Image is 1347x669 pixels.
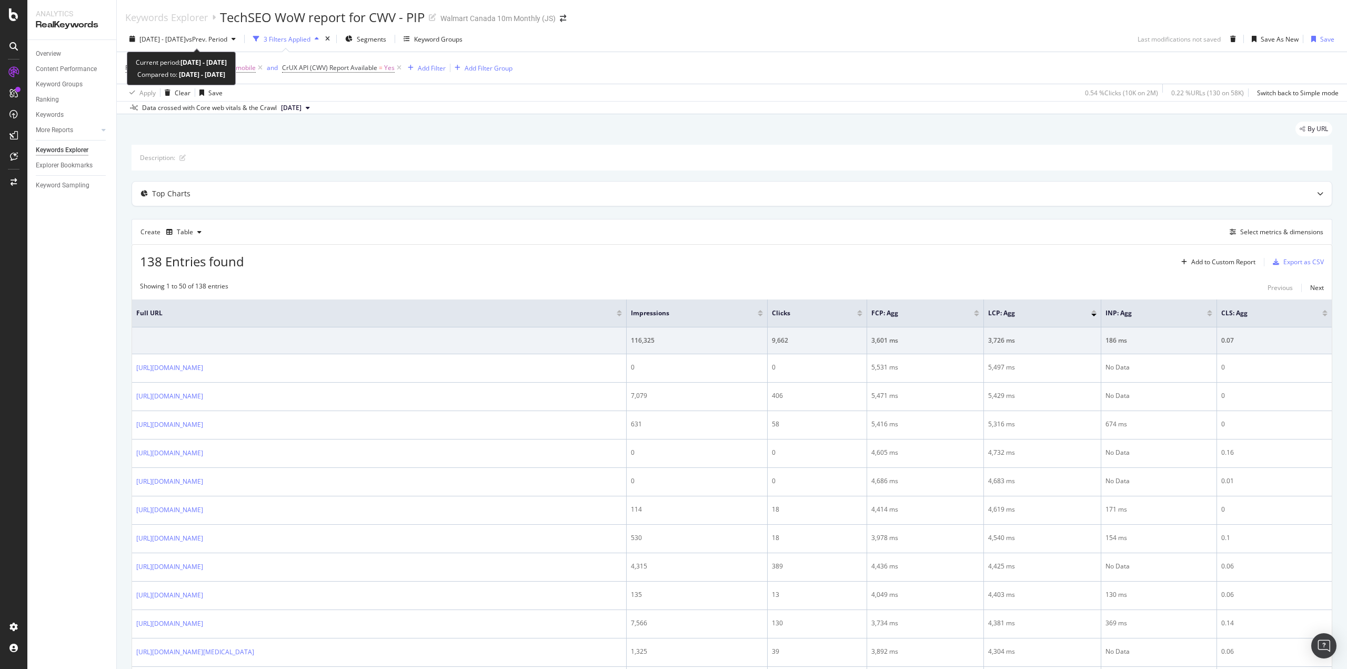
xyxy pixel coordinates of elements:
[1310,283,1324,292] div: Next
[1221,590,1328,600] div: 0.06
[36,64,97,75] div: Content Performance
[136,618,203,629] a: [URL][DOMAIN_NAME]
[631,562,763,571] div: 4,315
[1105,590,1212,600] div: 130 ms
[1253,84,1339,101] button: Switch back to Simple mode
[871,363,979,372] div: 5,531 ms
[264,35,310,44] div: 3 Filters Applied
[281,103,301,113] span: 2025 Aug. 8th
[1269,254,1324,271] button: Export as CSV
[631,336,763,345] div: 116,325
[772,476,862,486] div: 0
[36,48,109,59] a: Overview
[772,420,862,429] div: 58
[136,363,203,373] a: [URL][DOMAIN_NAME]
[1105,363,1212,372] div: No Data
[384,61,395,75] span: Yes
[450,62,512,74] button: Add Filter Group
[631,505,763,514] div: 114
[136,562,203,572] a: [URL][DOMAIN_NAME]
[988,336,1096,345] div: 3,726 ms
[36,79,83,90] div: Keyword Groups
[631,420,763,429] div: 631
[1221,505,1328,514] div: 0
[195,84,223,101] button: Save
[631,618,763,628] div: 7,566
[36,160,93,171] div: Explorer Bookmarks
[36,125,98,136] a: More Reports
[772,562,862,571] div: 389
[125,84,156,101] button: Apply
[871,505,979,514] div: 4,414 ms
[379,63,383,72] span: =
[988,420,1096,429] div: 5,316 ms
[220,8,425,26] div: TechSEO WoW report for CWV - PIP
[1105,618,1212,628] div: 369 ms
[36,64,109,75] a: Content Performance
[1283,257,1324,266] div: Export as CSV
[136,420,203,430] a: [URL][DOMAIN_NAME]
[140,282,228,294] div: Showing 1 to 50 of 138 entries
[140,153,175,162] div: Description:
[36,94,59,105] div: Ranking
[399,31,467,47] button: Keyword Groups
[772,647,862,656] div: 39
[871,448,979,457] div: 4,605 ms
[323,34,332,44] div: times
[125,12,208,23] a: Keywords Explorer
[160,84,190,101] button: Clear
[404,62,446,74] button: Add Filter
[1268,283,1293,292] div: Previous
[140,224,206,241] div: Create
[357,35,386,44] span: Segments
[1105,308,1191,318] span: INP: Agg
[1105,336,1212,345] div: 186 ms
[277,102,314,114] button: [DATE]
[1221,336,1328,345] div: 0.07
[36,145,88,156] div: Keywords Explorer
[208,88,223,97] div: Save
[1138,35,1221,44] div: Last modifications not saved
[125,63,148,72] span: Full URL
[186,35,227,44] span: vs Prev. Period
[772,448,862,457] div: 0
[1221,647,1328,656] div: 0.06
[772,590,862,600] div: 13
[772,618,862,628] div: 130
[136,647,254,657] a: [URL][DOMAIN_NAME][MEDICAL_DATA]
[1221,618,1328,628] div: 0.14
[1240,227,1323,236] div: Select metrics & dimensions
[36,94,109,105] a: Ranking
[1221,308,1306,318] span: CLS: Agg
[988,618,1096,628] div: 4,381 ms
[1221,476,1328,486] div: 0.01
[136,505,203,515] a: [URL][DOMAIN_NAME]
[1295,122,1332,136] div: legacy label
[988,391,1096,401] div: 5,429 ms
[871,533,979,543] div: 3,978 ms
[871,420,979,429] div: 5,416 ms
[36,48,61,59] div: Overview
[1105,505,1212,514] div: 171 ms
[988,505,1096,514] div: 4,619 ms
[440,13,556,24] div: Walmart Canada 10m Monthly (JS)
[1105,647,1212,656] div: No Data
[137,68,225,81] div: Compared to:
[631,391,763,401] div: 7,079
[267,63,278,73] button: and
[631,363,763,372] div: 0
[871,562,979,571] div: 4,436 ms
[162,224,206,241] button: Table
[1221,363,1328,372] div: 0
[1307,31,1334,47] button: Save
[1257,88,1339,97] div: Switch back to Simple mode
[1261,35,1299,44] div: Save As New
[560,15,566,22] div: arrow-right-arrow-left
[1221,391,1328,401] div: 0
[249,31,323,47] button: 3 Filters Applied
[631,647,763,656] div: 1,325
[1311,633,1336,658] div: Open Intercom Messenger
[631,448,763,457] div: 0
[1105,420,1212,429] div: 674 ms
